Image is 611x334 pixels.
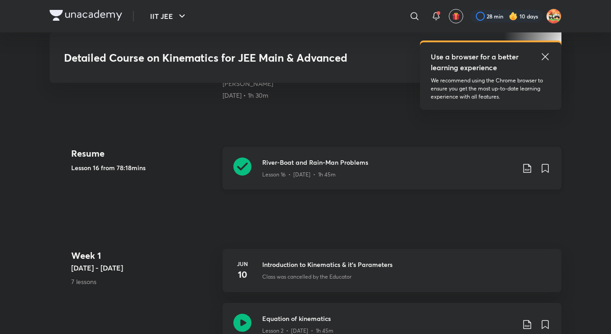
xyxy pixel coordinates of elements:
[509,12,518,21] img: streak
[546,9,561,24] img: Aniket Kumar Barnwal
[64,51,417,64] h3: Detailed Course on Kinematics for JEE Main & Advanced
[262,171,336,179] p: Lesson 16 • [DATE] • 1h 45m
[50,10,122,21] img: Company Logo
[50,10,122,23] a: Company Logo
[431,77,551,101] p: We recommend using the Chrome browser to ensure you get the most up-to-date learning experience w...
[71,249,215,262] h4: Week 1
[262,260,551,269] h3: Introduction to Kinematics & it's Parameters
[223,91,345,100] div: 31st May • 1h 30m
[233,268,251,281] h4: 10
[223,79,345,88] div: Prateek Jain
[262,158,515,167] h3: River-Boat and Rain-Man Problems
[71,277,215,286] p: 7 lessons
[449,9,463,23] button: avatar
[223,79,273,88] a: [PERSON_NAME]
[71,163,215,172] h5: Lesson 16 from 78:18mins
[233,260,251,268] h6: Jun
[71,147,215,160] h4: Resume
[71,262,215,273] h5: [DATE] - [DATE]
[262,273,351,281] p: Class was cancelled by the Educator
[223,147,561,200] a: River-Boat and Rain-Man ProblemsLesson 16 • [DATE] • 1h 45m
[452,12,460,20] img: avatar
[223,249,561,303] a: Jun10Introduction to Kinematics & it's ParametersClass was cancelled by the Educator
[262,314,515,323] h3: Equation of kinematics
[431,51,520,73] h5: Use a browser for a better learning experience
[145,7,193,25] button: IIT JEE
